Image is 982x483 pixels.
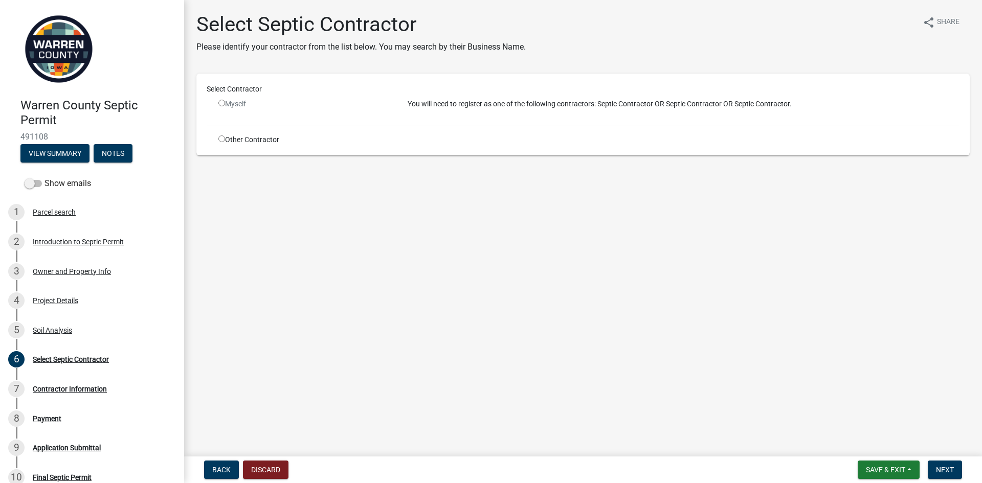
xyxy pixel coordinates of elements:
div: Soil Analysis [33,327,72,334]
p: You will need to register as one of the following contractors: Septic Contractor OR Septic Contra... [408,99,959,109]
img: Warren County, Iowa [20,11,97,87]
div: Application Submittal [33,444,101,451]
p: Please identify your contractor from the list below. You may search by their Business Name. [196,41,526,53]
div: 6 [8,351,25,367]
span: Back [212,466,231,474]
h1: Select Septic Contractor [196,12,526,37]
div: Myself [218,99,392,109]
button: Save & Exit [858,461,920,479]
h4: Warren County Septic Permit [20,98,176,128]
div: Contractor Information [33,385,107,393]
div: Select Septic Contractor [33,356,109,363]
wm-modal-confirm: Notes [94,150,132,158]
div: 7 [8,381,25,397]
div: Final Septic Permit [33,474,92,481]
div: 4 [8,292,25,309]
button: shareShare [914,12,968,32]
div: Other Contractor [211,134,400,145]
button: Notes [94,144,132,163]
div: 1 [8,204,25,220]
div: Owner and Property Info [33,268,111,275]
button: Discard [243,461,288,479]
button: Next [928,461,962,479]
span: 491108 [20,132,164,142]
wm-modal-confirm: Summary [20,150,90,158]
label: Show emails [25,177,91,190]
div: Introduction to Septic Permit [33,238,124,245]
button: View Summary [20,144,90,163]
div: 3 [8,263,25,280]
div: 2 [8,234,25,250]
div: Parcel search [33,209,76,216]
div: 5 [8,322,25,338]
div: Select Contractor [199,84,967,95]
div: Project Details [33,297,78,304]
span: Next [936,466,954,474]
span: Share [937,16,959,29]
button: Back [204,461,239,479]
span: Save & Exit [866,466,905,474]
i: share [923,16,935,29]
div: 9 [8,440,25,456]
div: 8 [8,410,25,427]
div: Payment [33,415,61,422]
